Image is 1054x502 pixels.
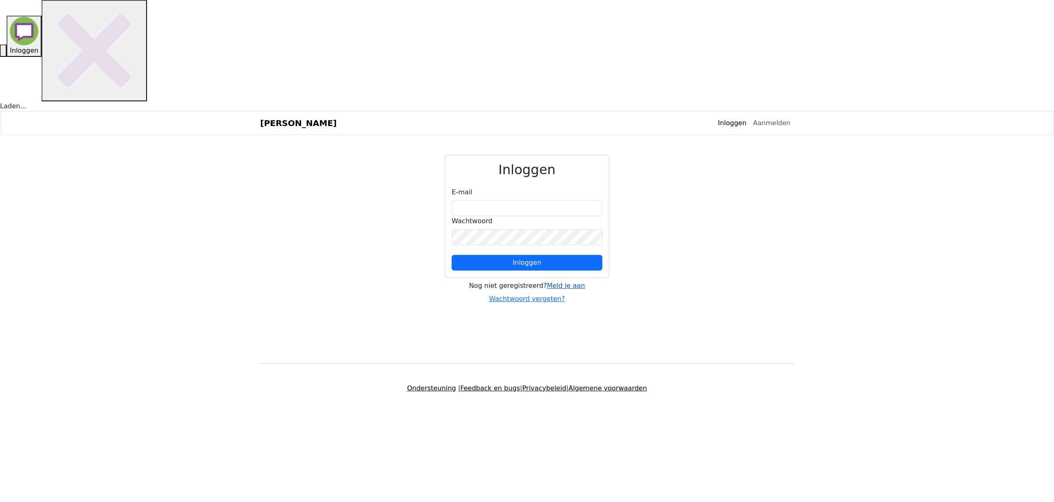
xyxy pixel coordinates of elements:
a: Feedback en bugs [460,384,520,392]
button: Inloggen [452,255,602,271]
font: | [566,384,568,392]
font: Wachtwoord [452,217,492,225]
font: [PERSON_NAME] [260,118,337,128]
a: Aanmelden [750,115,794,131]
a: Ondersteuning [407,384,456,392]
a: Inloggen [715,115,750,131]
font: Inloggen [10,47,38,54]
font: | [458,384,460,392]
a: [PERSON_NAME] [260,115,337,131]
font: Inloggen [718,119,746,127]
font: Aanmelden [753,119,790,127]
font: Nog niet geregistreerd? [469,282,547,290]
a: Meld je aan [547,282,585,290]
font: Inloggen [513,259,541,266]
a: Wachtwoord vergeten? [489,295,565,303]
font: | [520,384,522,392]
font: E-mail [452,188,472,196]
font: Inloggen [499,162,556,177]
a: Algemene voorwaarden [569,384,647,392]
a: Privacybeleid [522,384,566,392]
